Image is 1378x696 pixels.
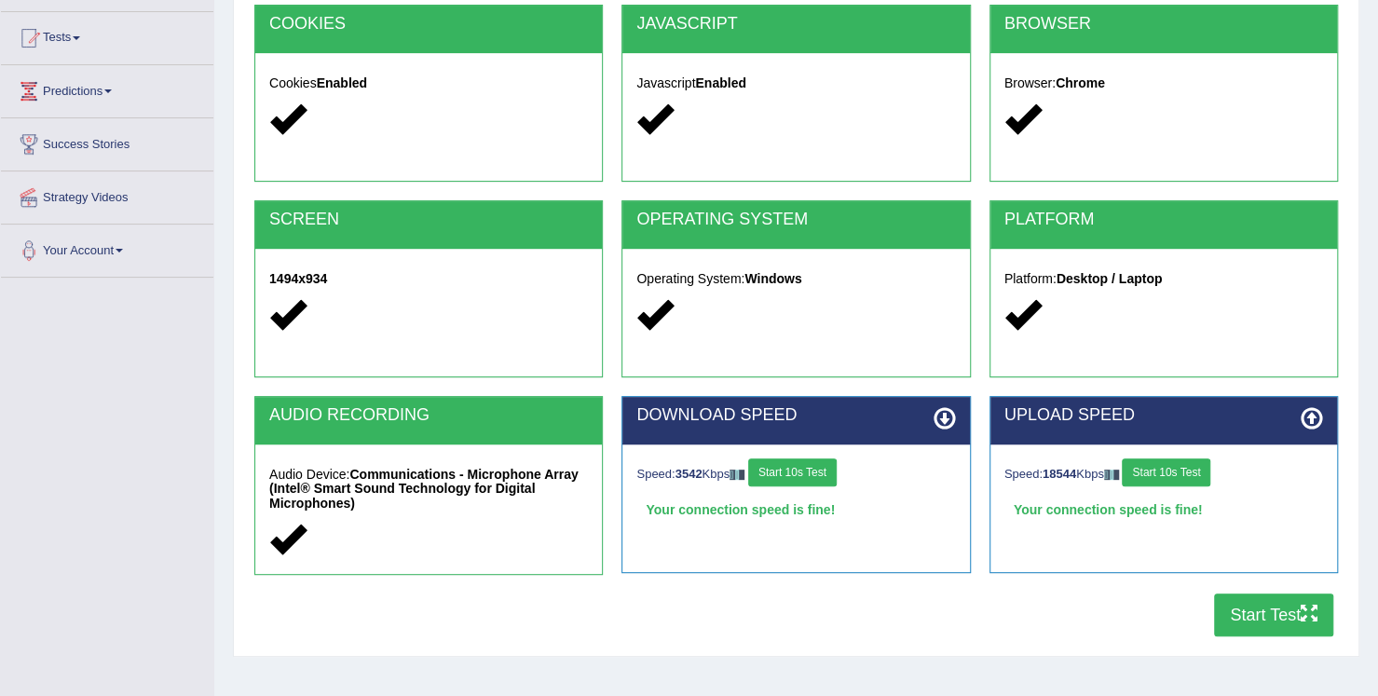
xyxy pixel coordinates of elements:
h2: PLATFORM [1004,211,1323,229]
a: Strategy Videos [1,171,213,218]
h5: Operating System: [636,272,955,286]
button: Start Test [1214,594,1333,636]
a: Tests [1,12,213,59]
h5: Platform: [1004,272,1323,286]
h5: Browser: [1004,76,1323,90]
strong: Enabled [317,75,367,90]
h2: OPERATING SYSTEM [636,211,955,229]
h2: SCREEN [269,211,588,229]
h2: UPLOAD SPEED [1004,406,1323,425]
h2: JAVASCRIPT [636,15,955,34]
a: Success Stories [1,118,213,165]
a: Predictions [1,65,213,112]
strong: 3542 [675,467,703,481]
strong: 18544 [1043,467,1076,481]
h2: BROWSER [1004,15,1323,34]
div: Your connection speed is fine! [636,496,955,524]
strong: Windows [744,271,801,286]
img: ajax-loader-fb-connection.gif [1104,470,1119,480]
h5: Audio Device: [269,468,588,511]
h2: DOWNLOAD SPEED [636,406,955,425]
button: Start 10s Test [1122,458,1210,486]
button: Start 10s Test [748,458,837,486]
img: ajax-loader-fb-connection.gif [730,470,744,480]
h2: COOKIES [269,15,588,34]
strong: 1494x934 [269,271,327,286]
div: Speed: Kbps [636,458,955,491]
strong: Desktop / Laptop [1057,271,1163,286]
h2: AUDIO RECORDING [269,406,588,425]
div: Your connection speed is fine! [1004,496,1323,524]
h5: Javascript [636,76,955,90]
a: Your Account [1,225,213,271]
strong: Chrome [1056,75,1105,90]
div: Speed: Kbps [1004,458,1323,491]
h5: Cookies [269,76,588,90]
strong: Communications - Microphone Array (Intel® Smart Sound Technology for Digital Microphones) [269,467,579,511]
strong: Enabled [695,75,745,90]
